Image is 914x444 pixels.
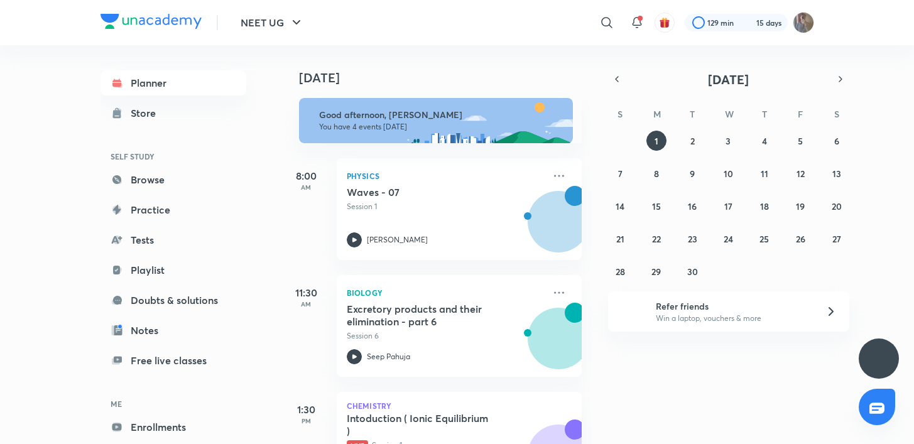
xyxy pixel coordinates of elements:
[832,168,841,180] abbr: September 13, 2025
[610,261,630,281] button: September 28, 2025
[796,200,805,212] abbr: September 19, 2025
[688,233,697,245] abbr: September 23, 2025
[618,299,643,324] img: referral
[101,146,246,167] h6: SELF STUDY
[101,70,246,95] a: Planner
[101,14,202,32] a: Company Logo
[798,135,803,147] abbr: September 5, 2025
[281,285,332,300] h5: 11:30
[281,183,332,191] p: AM
[646,196,666,216] button: September 15, 2025
[871,351,886,366] img: ttu
[281,168,332,183] h5: 8:00
[688,200,697,212] abbr: September 16, 2025
[610,229,630,249] button: September 21, 2025
[646,261,666,281] button: September 29, 2025
[682,163,702,183] button: September 9, 2025
[827,163,847,183] button: September 13, 2025
[101,227,246,252] a: Tests
[652,233,661,245] abbr: September 22, 2025
[347,303,503,328] h5: Excretory products and their elimination - part 6
[834,108,839,120] abbr: Saturday
[618,168,623,180] abbr: September 7, 2025
[233,10,312,35] button: NEET UG
[101,348,246,373] a: Free live classes
[299,98,573,143] img: afternoon
[655,135,658,147] abbr: September 1, 2025
[682,261,702,281] button: September 30, 2025
[790,163,810,183] button: September 12, 2025
[319,122,562,132] p: You have 4 events [DATE]
[759,233,769,245] abbr: September 25, 2025
[690,108,695,120] abbr: Tuesday
[797,168,805,180] abbr: September 12, 2025
[832,200,842,212] abbr: September 20, 2025
[101,257,246,283] a: Playlist
[827,131,847,151] button: September 6, 2025
[653,108,661,120] abbr: Monday
[347,330,544,342] p: Session 6
[690,135,695,147] abbr: September 2, 2025
[725,108,734,120] abbr: Wednesday
[682,131,702,151] button: September 2, 2025
[793,12,814,33] img: shubhanshu yadav
[656,313,810,324] p: Win a laptop, vouchers & more
[682,229,702,249] button: September 23, 2025
[299,70,594,85] h4: [DATE]
[616,266,625,278] abbr: September 28, 2025
[708,71,749,88] span: [DATE]
[528,198,589,258] img: Avatar
[718,229,738,249] button: September 24, 2025
[101,14,202,29] img: Company Logo
[347,412,503,437] h5: Intoduction ( Ionic Equilibrium )
[656,300,810,313] h6: Refer friends
[347,201,544,212] p: Session 1
[652,200,661,212] abbr: September 15, 2025
[101,288,246,313] a: Doubts & solutions
[659,17,670,28] img: avatar
[690,168,695,180] abbr: September 9, 2025
[347,402,572,409] p: Chemistry
[718,196,738,216] button: September 17, 2025
[281,300,332,308] p: AM
[754,196,775,216] button: September 18, 2025
[281,417,332,425] p: PM
[827,196,847,216] button: September 20, 2025
[724,168,733,180] abbr: September 10, 2025
[646,131,666,151] button: September 1, 2025
[762,108,767,120] abbr: Thursday
[761,168,768,180] abbr: September 11, 2025
[281,402,332,417] h5: 1:30
[319,109,562,121] h6: Good afternoon, [PERSON_NAME]
[790,229,810,249] button: September 26, 2025
[655,13,675,33] button: avatar
[754,229,775,249] button: September 25, 2025
[834,135,839,147] abbr: September 6, 2025
[610,196,630,216] button: September 14, 2025
[790,131,810,151] button: September 5, 2025
[687,266,698,278] abbr: September 30, 2025
[790,196,810,216] button: September 19, 2025
[646,229,666,249] button: September 22, 2025
[101,100,246,126] a: Store
[347,186,503,198] h5: Waves - 07
[651,266,661,278] abbr: September 29, 2025
[347,285,544,300] p: Biology
[617,108,623,120] abbr: Sunday
[798,108,803,120] abbr: Friday
[724,200,732,212] abbr: September 17, 2025
[347,168,544,183] p: Physics
[626,70,832,88] button: [DATE]
[646,163,666,183] button: September 8, 2025
[718,131,738,151] button: September 3, 2025
[616,233,624,245] abbr: September 21, 2025
[796,233,805,245] abbr: September 26, 2025
[754,131,775,151] button: September 4, 2025
[131,106,163,121] div: Store
[726,135,731,147] abbr: September 3, 2025
[101,414,246,440] a: Enrollments
[832,233,841,245] abbr: September 27, 2025
[513,303,582,389] img: unacademy
[616,200,624,212] abbr: September 14, 2025
[367,234,428,246] p: [PERSON_NAME]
